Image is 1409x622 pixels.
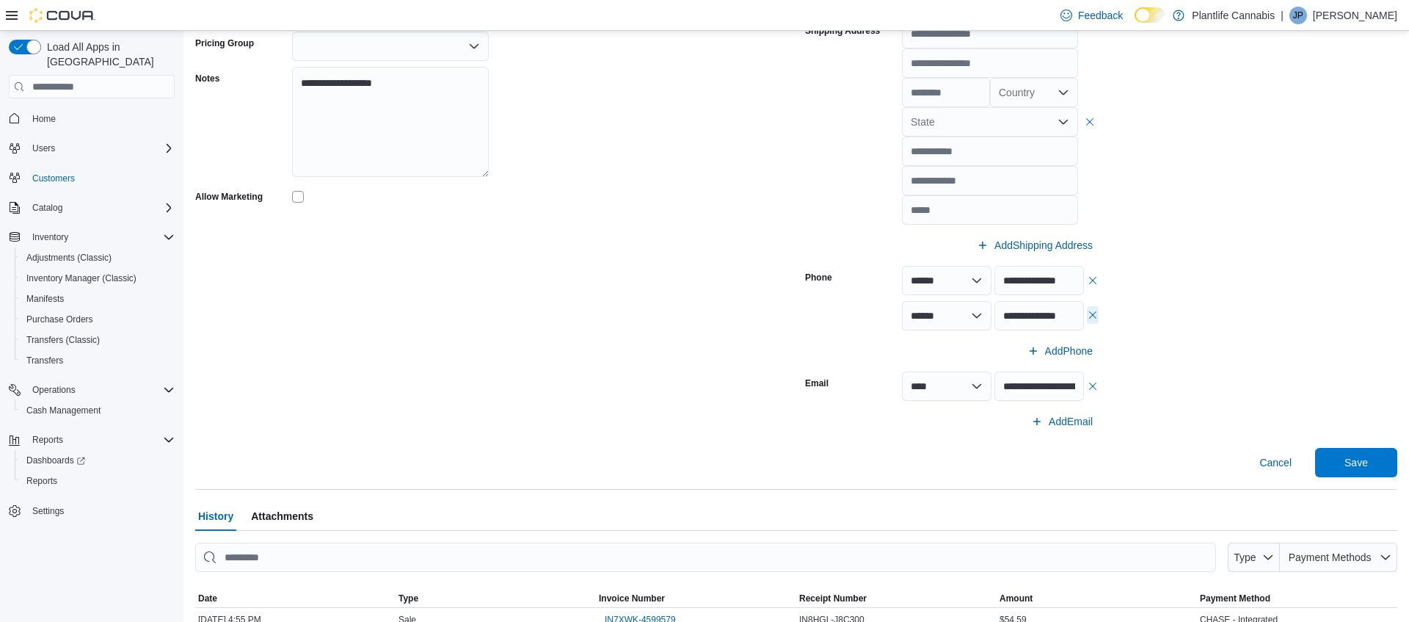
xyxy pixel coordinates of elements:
span: Manifests [26,293,64,305]
span: JP [1293,7,1303,24]
button: Catalog [26,199,68,217]
a: Settings [26,502,70,520]
a: Transfers (Classic) [21,331,106,349]
span: Cash Management [21,402,175,419]
a: Adjustments (Classic) [21,249,117,267]
span: Amount [1000,593,1033,604]
button: Invoice Number [596,590,796,607]
label: Phone [805,272,832,283]
button: Operations [3,380,181,400]
span: Feedback [1078,8,1123,23]
span: Purchase Orders [26,314,93,325]
span: Customers [32,173,75,184]
a: Dashboards [21,452,91,469]
span: Transfers [21,352,175,369]
button: Type [396,590,596,607]
button: Users [26,140,61,157]
span: Reports [26,431,175,449]
a: Purchase Orders [21,311,99,328]
span: Add Shipping Address [994,238,1093,253]
input: This is a search bar. As you type, the results lower in the page will automatically filter. [195,543,1216,572]
span: Adjustments (Classic) [26,252,112,264]
span: Transfers (Classic) [26,334,100,346]
p: Plantlife Cannabis [1192,7,1275,24]
span: Home [26,109,175,127]
button: Users [3,138,181,159]
span: Transfers (Classic) [21,331,175,349]
button: Transfers [15,350,181,371]
button: AddShipping Address [971,231,1099,260]
button: AddPhone [1022,336,1099,366]
span: Invoice Number [599,593,665,604]
label: Notes [195,73,219,84]
button: Open list of options [1057,116,1069,128]
p: | [1281,7,1284,24]
span: Users [26,140,175,157]
a: Transfers [21,352,69,369]
label: Pricing Group [195,37,254,49]
button: Reports [3,430,181,450]
span: Catalog [32,202,62,214]
button: Catalog [3,198,181,218]
span: Adjustments (Classic) [21,249,175,267]
span: Home [32,113,56,125]
button: Inventory Manager (Classic) [15,268,181,289]
span: Reports [32,434,63,446]
button: Amount [997,590,1197,607]
button: Home [3,107,181,129]
label: Allow Marketing [195,191,263,203]
img: Cova [29,8,95,23]
a: Manifests [21,290,70,308]
span: Inventory Manager (Classic) [21,270,175,287]
span: Inventory Manager (Classic) [26,272,136,284]
button: Transfers (Classic) [15,330,181,350]
span: Type [1234,552,1256,563]
button: Payment Method [1197,590,1397,607]
a: Dashboards [15,450,181,471]
span: Receipt Number [799,593,867,604]
button: Type [1228,543,1281,572]
span: Catalog [26,199,175,217]
span: Payment Methods [1289,552,1372,563]
a: Inventory Manager (Classic) [21,270,142,287]
a: Feedback [1055,1,1129,30]
button: Adjustments (Classic) [15,247,181,268]
p: [PERSON_NAME] [1313,7,1397,24]
button: Operations [26,381,81,399]
button: Receipt Number [796,590,997,607]
span: Users [32,142,55,154]
span: Inventory [32,231,68,243]
button: Cash Management [15,400,181,421]
span: Manifests [21,290,175,308]
span: Settings [32,505,64,517]
span: Inventory [26,228,175,246]
button: Inventory [3,227,181,247]
span: Settings [26,502,175,520]
button: Purchase Orders [15,309,181,330]
button: Inventory [26,228,74,246]
span: Type [398,593,418,604]
input: Dark Mode [1135,7,1165,23]
button: Open list of options [468,40,480,52]
span: Transfers [26,355,63,366]
span: Operations [26,381,175,399]
div: Jayden Paul [1289,7,1307,24]
button: Open list of options [1057,87,1069,98]
button: Customers [3,167,181,189]
span: Payment Method [1200,593,1270,604]
span: Operations [32,384,76,396]
span: Purchase Orders [21,311,175,328]
span: Cash Management [26,405,101,416]
label: Email [805,377,829,389]
a: Customers [26,170,81,187]
span: Dashboards [26,455,85,466]
nav: Complex example [9,101,175,560]
button: Reports [15,471,181,491]
button: Manifests [15,289,181,309]
span: Load All Apps in [GEOGRAPHIC_DATA] [41,40,175,69]
a: Home [26,110,62,128]
span: Customers [26,169,175,187]
button: Settings [3,500,181,521]
span: History [198,502,233,531]
span: Reports [21,472,175,490]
